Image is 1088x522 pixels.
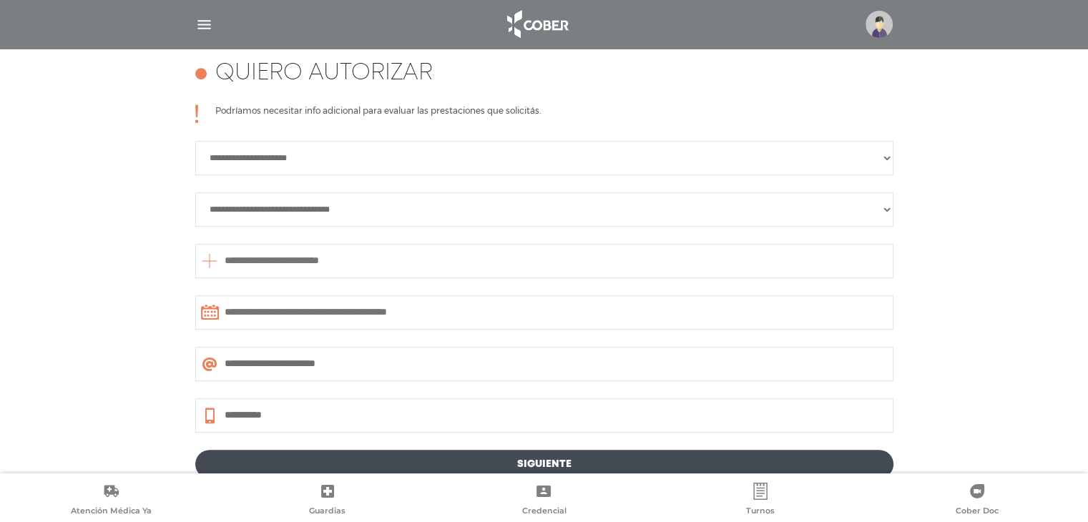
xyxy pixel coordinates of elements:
span: Cober Doc [956,506,999,518]
img: Cober_menu-lines-white.svg [195,16,213,34]
a: Atención Médica Ya [3,483,220,519]
a: Cober Doc [868,483,1085,519]
a: Guardias [220,483,436,519]
h4: Quiero autorizar [215,60,433,87]
span: Atención Médica Ya [71,506,152,518]
a: Credencial [436,483,652,519]
img: logo_cober_home-white.png [499,7,574,41]
p: Podríamos necesitar info adicional para evaluar las prestaciones que solicitás. [215,104,541,123]
img: profile-placeholder.svg [866,11,893,38]
span: Credencial [521,506,566,518]
a: Siguiente [195,450,893,478]
a: Turnos [652,483,869,519]
span: Turnos [746,506,775,518]
span: Guardias [309,506,345,518]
